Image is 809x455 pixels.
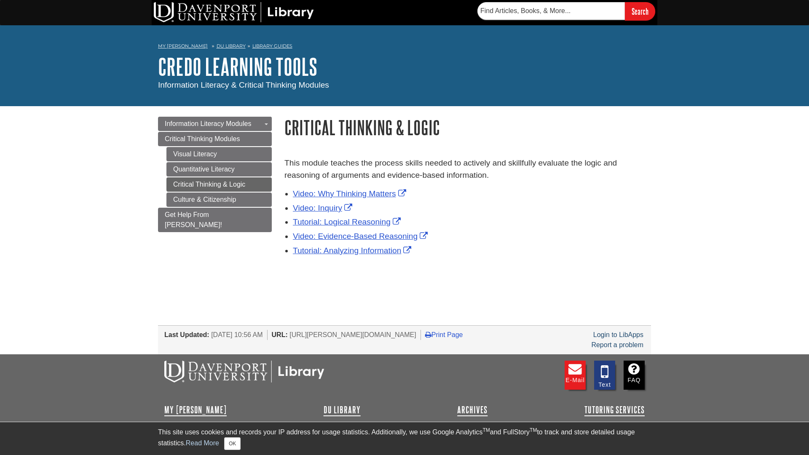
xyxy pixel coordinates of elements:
[477,2,625,20] input: Find Articles, Books, & More...
[158,40,651,54] nav: breadcrumb
[425,331,463,338] a: Print Page
[565,361,586,390] a: E-mail
[186,439,219,447] a: Read More
[224,437,241,450] button: Close
[284,117,651,138] h1: Critical Thinking & Logic
[530,427,537,433] sup: TM
[158,117,272,232] div: Guide Page Menu
[158,117,272,131] a: Information Literacy Modules
[158,208,272,232] a: Get Help From [PERSON_NAME]!
[293,217,403,226] a: Link opens in new window
[154,2,314,22] img: DU Library
[293,203,354,212] a: Link opens in new window
[164,361,324,383] img: DU Libraries
[158,54,317,80] a: Credo Learning Tools
[482,427,490,433] sup: TM
[593,331,643,338] a: Login to LibApps
[165,211,222,228] span: Get Help From [PERSON_NAME]!
[166,162,272,177] a: Quantitative Literacy
[289,331,416,338] span: [URL][PERSON_NAME][DOMAIN_NAME]
[584,405,645,415] a: Tutoring Services
[158,80,329,89] span: Information Literacy & Critical Thinking Modules
[457,405,488,415] a: Archives
[284,157,651,182] p: This module teaches the process skills needed to actively and skillfully evaluate the logic and r...
[158,132,272,146] a: Critical Thinking Modules
[477,2,655,20] form: Searches DU Library's articles, books, and more
[594,361,615,390] a: Text
[272,331,288,338] span: URL:
[165,135,240,142] span: Critical Thinking Modules
[165,120,251,127] span: Information Literacy Modules
[324,405,361,415] a: DU Library
[293,246,413,255] a: Link opens in new window
[252,43,292,49] a: Library Guides
[293,189,408,198] a: Link opens in new window
[158,43,208,50] a: My [PERSON_NAME]
[166,193,272,207] a: Culture & Citizenship
[624,361,645,390] a: FAQ
[164,405,227,415] a: My [PERSON_NAME]
[217,43,246,49] a: DU Library
[158,427,651,450] div: This site uses cookies and records your IP address for usage statistics. Additionally, we use Goo...
[293,232,430,241] a: Link opens in new window
[591,341,643,348] a: Report a problem
[211,331,263,338] span: [DATE] 10:56 AM
[425,331,431,338] i: Print Page
[625,2,655,20] input: Search
[166,147,272,161] a: Visual Literacy
[164,331,209,338] span: Last Updated:
[166,177,272,192] a: Critical Thinking & Logic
